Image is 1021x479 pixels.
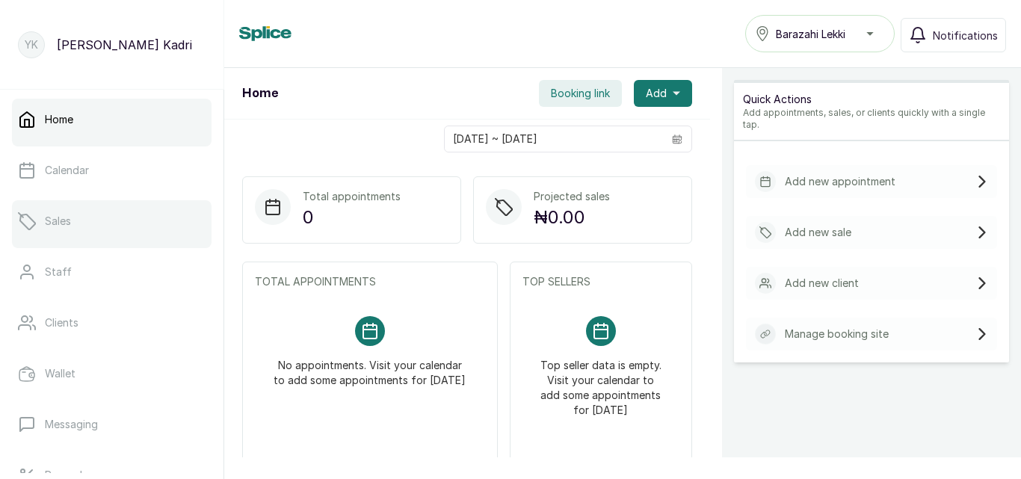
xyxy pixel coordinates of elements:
a: Messaging [12,404,212,445]
p: Add new sale [785,225,851,240]
p: Add new client [785,276,859,291]
button: Notifications [901,18,1006,52]
a: Calendar [12,149,212,191]
p: Add appointments, sales, or clients quickly with a single tap. [743,107,1000,131]
p: No appointments. Visit your calendar to add some appointments for [DATE] [273,346,467,388]
p: ₦0.00 [534,204,610,231]
button: Barazahi Lekki [745,15,895,52]
a: Home [12,99,212,140]
p: Home [45,112,73,127]
p: 0 [303,204,401,231]
button: Add [634,80,692,107]
p: Quick Actions [743,92,1000,107]
span: Add [646,86,667,101]
p: Top seller data is empty. Visit your calendar to add some appointments for [DATE] [540,346,661,418]
p: Calendar [45,163,89,178]
p: TOP SELLERS [522,274,679,289]
input: Select date [445,126,663,152]
h1: Home [242,84,278,102]
span: Notifications [933,28,998,43]
p: Add new appointment [785,174,895,189]
p: Messaging [45,417,98,432]
p: Sales [45,214,71,229]
a: Wallet [12,353,212,395]
p: Wallet [45,366,75,381]
a: Sales [12,200,212,242]
p: [PERSON_NAME] Kadri [57,36,192,54]
svg: calendar [672,134,682,144]
p: Manage booking site [785,327,889,342]
button: Booking link [539,80,622,107]
p: Staff [45,265,72,279]
p: Projected sales [534,189,610,204]
span: Barazahi Lekki [776,26,845,42]
p: Clients [45,315,78,330]
p: TOTAL APPOINTMENTS [255,274,485,289]
a: Staff [12,251,212,293]
span: Booking link [551,86,610,101]
p: Total appointments [303,189,401,204]
p: YK [25,37,38,52]
a: Clients [12,302,212,344]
